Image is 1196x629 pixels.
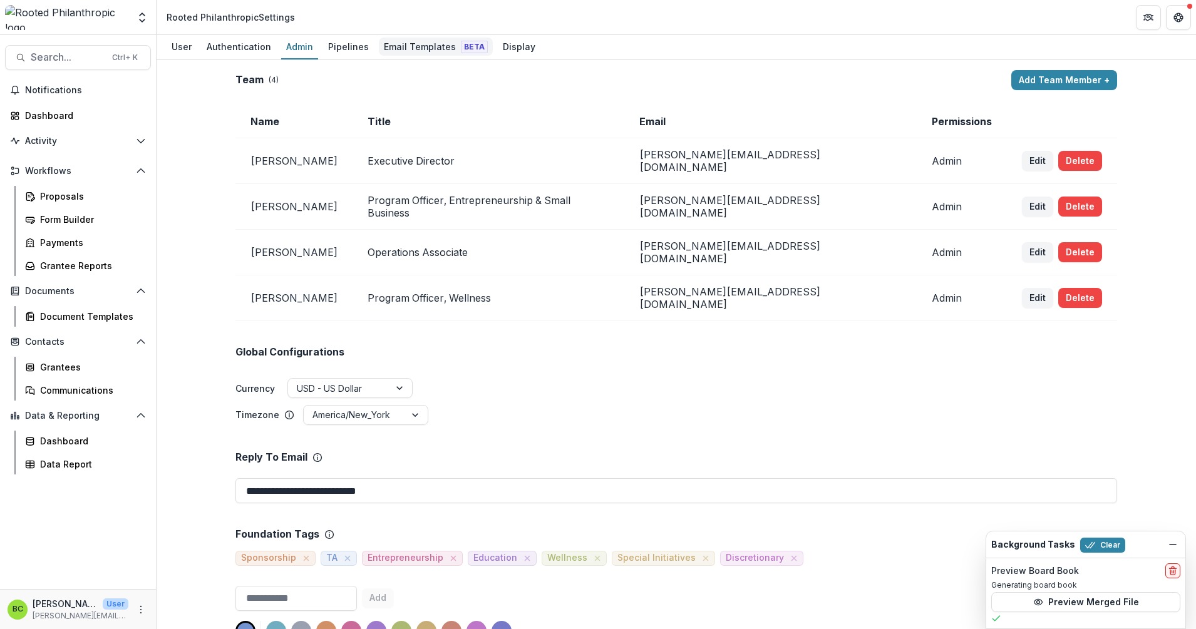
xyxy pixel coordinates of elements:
[20,255,151,276] a: Grantee Reports
[1058,151,1102,171] button: Delete
[133,602,148,617] button: More
[25,411,131,421] span: Data & Reporting
[991,592,1180,612] button: Preview Merged File
[25,166,131,176] span: Workflows
[20,454,151,474] a: Data Report
[40,259,141,272] div: Grantee Reports
[241,553,296,563] span: Sponsorship
[103,598,128,610] p: User
[110,51,140,64] div: Ctrl + K
[624,275,917,321] td: [PERSON_NAME][EMAIL_ADDRESS][DOMAIN_NAME]
[20,186,151,207] a: Proposals
[40,190,141,203] div: Proposals
[235,275,353,321] td: [PERSON_NAME]
[917,275,1007,321] td: Admin
[40,236,141,249] div: Payments
[362,588,394,608] button: Add
[33,610,128,621] p: [PERSON_NAME][EMAIL_ADDRESS][DOMAIN_NAME]
[235,528,319,540] p: Foundation Tags
[162,8,300,26] nav: breadcrumb
[20,380,151,401] a: Communications
[1136,5,1161,30] button: Partners
[461,41,488,53] span: Beta
[13,605,23,613] div: Betsy Currie
[20,357,151,377] a: Grantees
[25,136,131,146] span: Activity
[235,138,353,184] td: [PERSON_NAME]
[40,310,141,323] div: Document Templates
[547,553,587,563] span: Wellness
[202,38,276,56] div: Authentication
[991,566,1079,576] h2: Preview Board Book
[1165,537,1180,552] button: Dismiss
[5,131,151,151] button: Open Activity
[40,361,141,374] div: Grantees
[5,105,151,126] a: Dashboard
[1022,197,1053,217] button: Edit
[624,184,917,230] td: [PERSON_NAME][EMAIL_ADDRESS][DOMAIN_NAME]
[917,184,1007,230] td: Admin
[379,35,493,59] a: Email Templates Beta
[917,138,1007,184] td: Admin
[40,458,141,471] div: Data Report
[235,105,353,138] td: Name
[167,38,197,56] div: User
[353,184,624,230] td: Program Officer, Entrepreneurship & Small Business
[1022,242,1053,262] button: Edit
[353,230,624,275] td: Operations Associate
[281,35,318,59] a: Admin
[20,209,151,230] a: Form Builder
[235,184,353,230] td: [PERSON_NAME]
[323,38,374,56] div: Pipelines
[235,74,264,86] h2: Team
[33,597,98,610] p: [PERSON_NAME]
[5,332,151,352] button: Open Contacts
[1058,197,1102,217] button: Delete
[5,80,151,100] button: Notifications
[624,138,917,184] td: [PERSON_NAME][EMAIL_ADDRESS][DOMAIN_NAME]
[498,35,540,59] a: Display
[167,11,295,24] div: Rooted Philanthropic Settings
[25,286,131,297] span: Documents
[235,408,279,421] p: Timezone
[235,230,353,275] td: [PERSON_NAME]
[40,213,141,226] div: Form Builder
[269,74,279,86] p: ( 4 )
[591,552,604,565] button: close
[20,306,151,327] a: Document Templates
[1080,538,1125,553] button: Clear
[5,5,128,30] img: Rooted Philanthropic logo
[1022,151,1053,171] button: Edit
[353,105,624,138] td: Title
[1022,288,1053,308] button: Edit
[699,552,712,565] button: close
[473,553,517,563] span: Education
[5,281,151,301] button: Open Documents
[326,553,338,563] span: TA
[368,553,443,563] span: Entrepreneurship
[40,384,141,397] div: Communications
[235,346,344,358] h2: Global Configurations
[20,232,151,253] a: Payments
[1166,5,1191,30] button: Get Help
[202,35,276,59] a: Authentication
[521,552,534,565] button: close
[991,580,1180,591] p: Generating board book
[25,85,146,96] span: Notifications
[1011,70,1117,90] button: Add Team Member +
[624,105,917,138] td: Email
[5,406,151,426] button: Open Data & Reporting
[167,35,197,59] a: User
[1165,563,1180,578] button: delete
[5,45,151,70] button: Search...
[25,109,141,122] div: Dashboard
[447,552,460,565] button: close
[917,105,1007,138] td: Permissions
[617,553,696,563] span: Special Initiatives
[726,553,784,563] span: Discretionary
[300,552,312,565] button: close
[281,38,318,56] div: Admin
[624,230,917,275] td: [PERSON_NAME][EMAIL_ADDRESS][DOMAIN_NAME]
[25,337,131,347] span: Contacts
[1058,242,1102,262] button: Delete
